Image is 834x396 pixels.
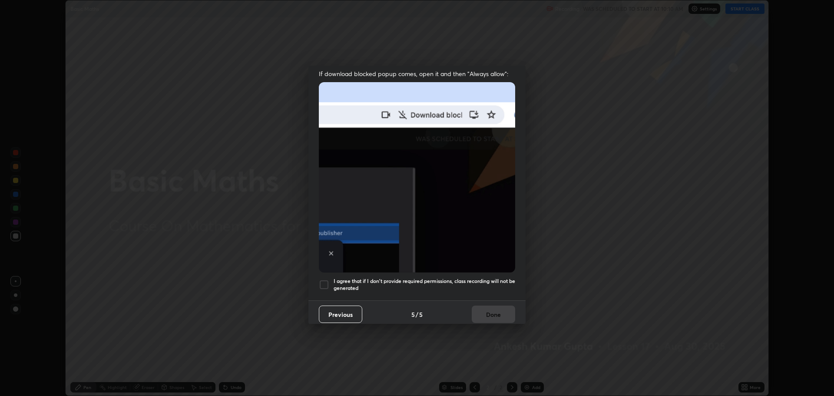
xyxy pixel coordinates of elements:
h4: 5 [411,310,415,319]
h5: I agree that if I don't provide required permissions, class recording will not be generated [334,278,515,291]
img: downloads-permission-blocked.gif [319,82,515,272]
h4: / [416,310,418,319]
h4: 5 [419,310,423,319]
button: Previous [319,306,362,323]
span: If download blocked popup comes, open it and then "Always allow": [319,70,515,78]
